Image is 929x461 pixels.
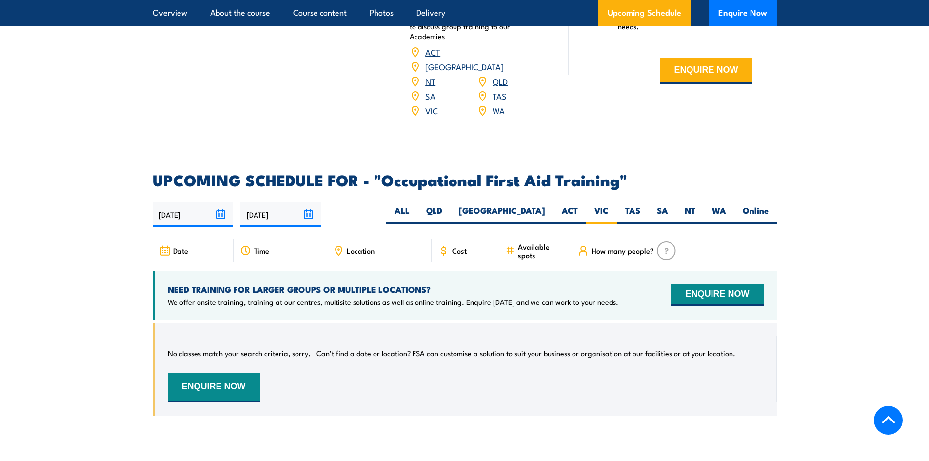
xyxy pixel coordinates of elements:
[347,246,375,255] span: Location
[418,205,451,224] label: QLD
[592,246,654,255] span: How many people?
[553,205,586,224] label: ACT
[425,104,438,116] a: VIC
[734,205,777,224] label: Online
[676,205,704,224] label: NT
[168,284,618,295] h4: NEED TRAINING FOR LARGER GROUPS OR MULTIPLE LOCATIONS?
[671,284,763,306] button: ENQUIRE NOW
[493,90,507,101] a: TAS
[425,60,504,72] a: [GEOGRAPHIC_DATA]
[425,46,440,58] a: ACT
[617,205,649,224] label: TAS
[518,242,564,259] span: Available spots
[649,205,676,224] label: SA
[153,202,233,227] input: From date
[425,90,435,101] a: SA
[153,173,777,186] h2: UPCOMING SCHEDULE FOR - "Occupational First Aid Training"
[254,246,269,255] span: Time
[451,205,553,224] label: [GEOGRAPHIC_DATA]
[493,104,505,116] a: WA
[386,205,418,224] label: ALL
[173,246,188,255] span: Date
[168,297,618,307] p: We offer onsite training, training at our centres, multisite solutions as well as online training...
[586,205,617,224] label: VIC
[316,348,735,358] p: Can’t find a date or location? FSA can customise a solution to suit your business or organisation...
[704,205,734,224] label: WA
[168,348,311,358] p: No classes match your search criteria, sorry.
[452,246,467,255] span: Cost
[425,75,435,87] a: NT
[240,202,321,227] input: To date
[660,58,752,84] button: ENQUIRE NOW
[168,373,260,402] button: ENQUIRE NOW
[493,75,508,87] a: QLD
